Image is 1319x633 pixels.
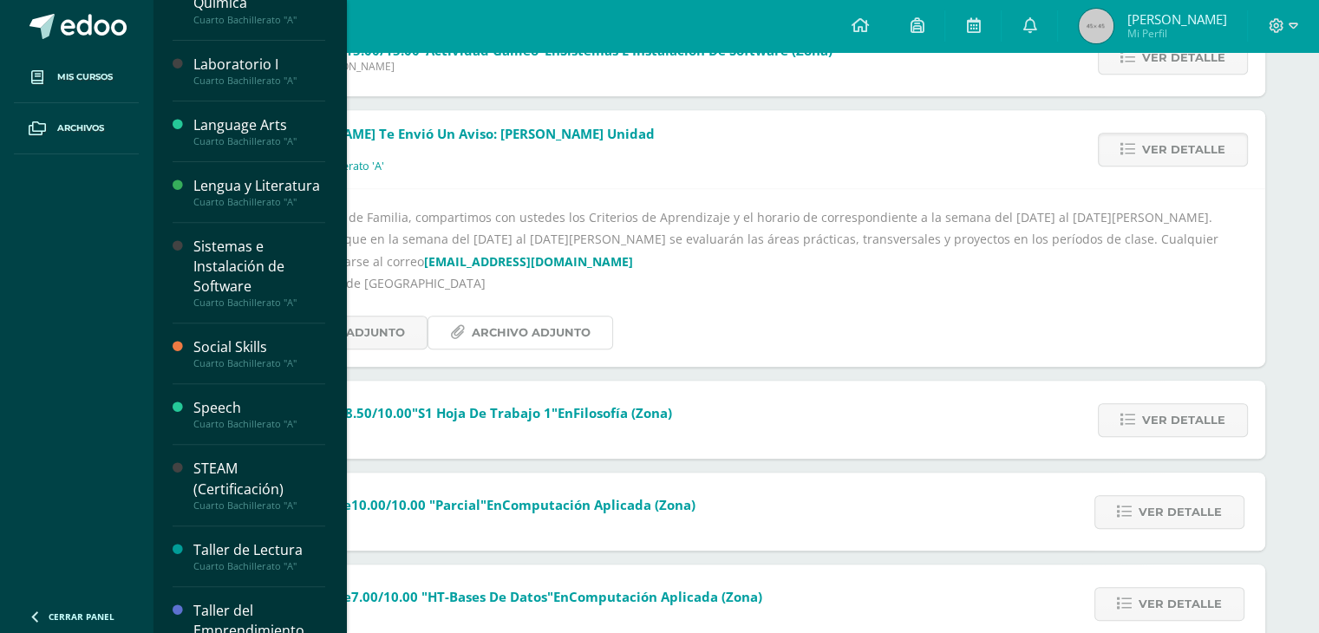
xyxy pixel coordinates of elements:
[242,206,1231,349] div: Estimados Padres de Familia, compartimos con ustedes los Criterios de Aprendizaje y el horario de...
[193,196,325,208] div: Cuarto Bachillerato "A"
[193,14,325,26] div: Cuarto Bachillerato "A"
[351,588,418,605] span: 7.00/10.00
[272,142,655,157] span: [DATE]
[285,496,695,513] span: Obtuviste en
[285,588,762,605] span: Obtuviste en
[14,103,139,154] a: Archivos
[569,588,762,605] span: Computación Aplicada (Zona)
[279,404,672,421] span: Obtuviste en
[193,540,325,572] a: Taller de LecturaCuarto Bachillerato "A"
[193,55,325,87] a: Laboratorio ICuarto Bachillerato "A"
[285,513,695,528] span: [DATE]
[193,357,325,369] div: Cuarto Bachillerato "A"
[1139,588,1222,620] span: Ver detalle
[424,253,633,270] a: [EMAIL_ADDRESS][DOMAIN_NAME]
[193,115,325,147] a: Language ArtsCuarto Bachillerato "A"
[193,55,325,75] div: Laboratorio I
[412,404,558,421] span: "S1 Hoja de trabajo 1"
[1142,42,1225,74] span: Ver detalle
[57,121,104,135] span: Archivos
[193,459,325,511] a: STEAM (Certificación)Cuarto Bachillerato "A"
[1126,26,1226,41] span: Mi Perfil
[193,297,325,309] div: Cuarto Bachillerato "A"
[193,176,325,208] a: Lengua y LiteraturaCuarto Bachillerato "A"
[1142,134,1225,166] span: Ver detalle
[193,176,325,196] div: Lengua y Literatura
[1139,496,1222,528] span: Ver detalle
[193,337,325,357] div: Social Skills
[193,75,325,87] div: Cuarto Bachillerato "A"
[14,52,139,103] a: Mis cursos
[285,605,762,620] span: [DATE]
[193,540,325,560] div: Taller de Lectura
[193,135,325,147] div: Cuarto Bachillerato "A"
[502,496,695,513] span: Computación Aplicada (Zona)
[421,588,553,605] span: "HT-Bases de Datos"
[193,337,325,369] a: Social SkillsCuarto Bachillerato "A"
[272,125,655,142] span: [PERSON_NAME] te envió un aviso: [PERSON_NAME] Unidad
[1142,404,1225,436] span: Ver detalle
[279,59,833,74] span: [DATE][PERSON_NAME]
[573,404,672,421] span: Filosofía (Zona)
[472,316,591,349] span: Archivo Adjunto
[193,459,325,499] div: STEAM (Certificación)
[193,115,325,135] div: Language Arts
[57,70,113,84] span: Mis cursos
[1079,9,1113,43] img: 45x45
[193,560,325,572] div: Cuarto Bachillerato "A"
[49,610,114,623] span: Cerrar panel
[193,398,325,430] a: SpeechCuarto Bachillerato "A"
[351,496,426,513] span: 10.00/10.00
[193,499,325,512] div: Cuarto Bachillerato "A"
[286,316,405,349] span: Archivo Adjunto
[429,496,486,513] span: "Parcial"
[345,404,412,421] span: 8.50/10.00
[428,316,613,349] a: Archivo Adjunto
[1126,10,1226,28] span: [PERSON_NAME]
[193,398,325,418] div: Speech
[193,237,325,297] div: Sistemas e Instalación de Software
[193,418,325,430] div: Cuarto Bachillerato "A"
[279,421,672,436] span: [DATE]
[193,237,325,309] a: Sistemas e Instalación de SoftwareCuarto Bachillerato "A"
